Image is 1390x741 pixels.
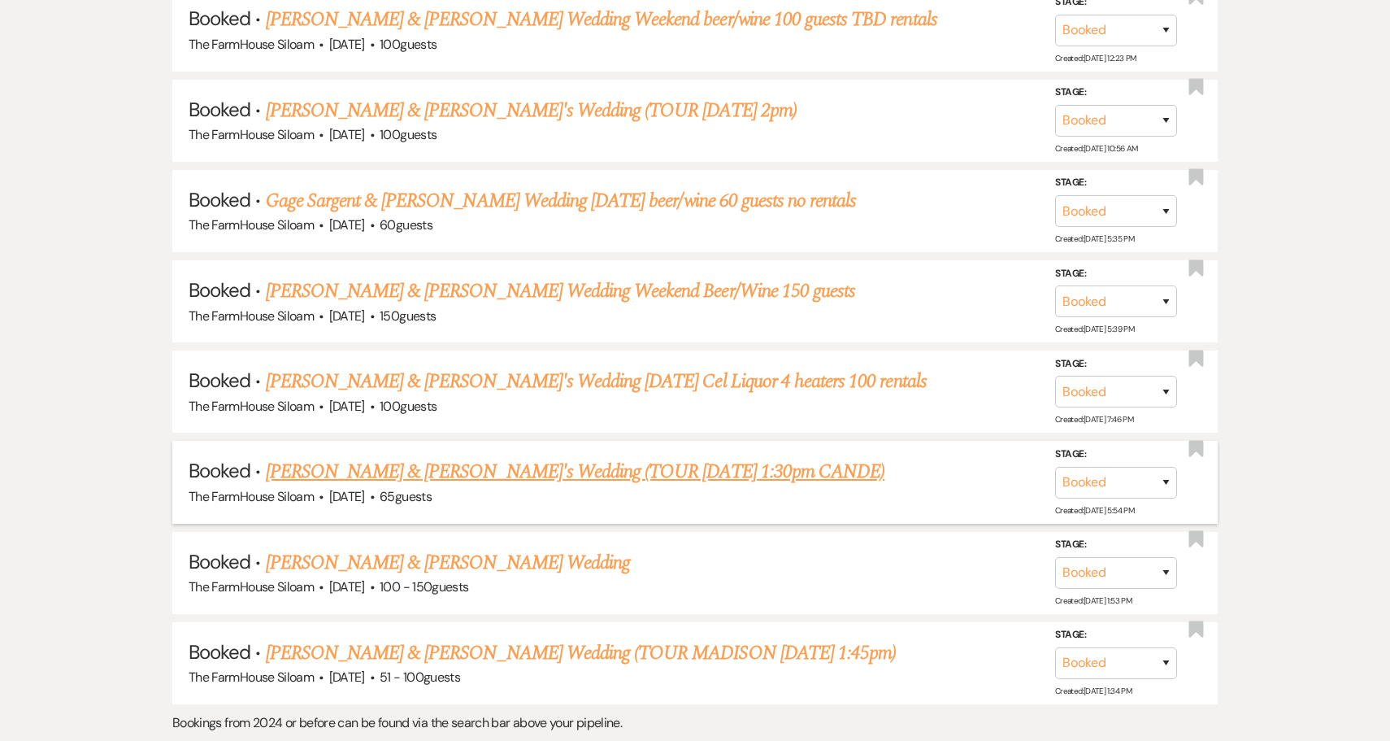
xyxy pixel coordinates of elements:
[189,307,314,325] span: The FarmHouse Siloam
[329,216,365,233] span: [DATE]
[1055,84,1177,102] label: Stage:
[1055,595,1132,606] span: Created: [DATE] 1:53 PM
[189,578,314,595] span: The FarmHouse Siloam
[266,639,897,668] a: [PERSON_NAME] & [PERSON_NAME] Wedding (TOUR MADISON [DATE] 1:45pm)
[380,36,437,53] span: 100 guests
[189,368,250,393] span: Booked
[189,6,250,31] span: Booked
[380,216,432,233] span: 60 guests
[266,367,927,396] a: [PERSON_NAME] & [PERSON_NAME]'s Wedding [DATE] Cel Liquor 4 heaters 100 rentals
[1055,686,1132,696] span: Created: [DATE] 1:34 PM
[266,186,857,216] a: Gage Sargent & [PERSON_NAME] Wedding [DATE] beer/wine 60 guests no rentals
[189,458,250,483] span: Booked
[1055,626,1177,644] label: Stage:
[189,488,314,505] span: The FarmHouse Siloam
[1055,355,1177,373] label: Stage:
[266,96,797,125] a: [PERSON_NAME] & [PERSON_NAME]'s Wedding (TOUR [DATE] 2pm)
[189,126,314,143] span: The FarmHouse Siloam
[329,488,365,505] span: [DATE]
[189,216,314,233] span: The FarmHouse Siloam
[329,126,365,143] span: [DATE]
[266,548,630,578] a: [PERSON_NAME] & [PERSON_NAME] Wedding
[329,578,365,595] span: [DATE]
[189,549,250,574] span: Booked
[380,578,468,595] span: 100 - 150 guests
[189,277,250,303] span: Booked
[1055,233,1134,244] span: Created: [DATE] 5:35 PM
[380,669,460,686] span: 51 - 100 guests
[329,36,365,53] span: [DATE]
[266,277,856,306] a: [PERSON_NAME] & [PERSON_NAME] Wedding Weekend Beer/Wine 150 guests
[380,488,432,505] span: 65 guests
[266,457,885,486] a: [PERSON_NAME] & [PERSON_NAME]'s Wedding (TOUR [DATE] 1:30pm CANDE)
[189,187,250,212] span: Booked
[1055,174,1177,192] label: Stage:
[1055,324,1134,334] span: Created: [DATE] 5:39 PM
[1055,143,1137,154] span: Created: [DATE] 10:56 AM
[1055,446,1177,464] label: Stage:
[172,713,1218,734] p: Bookings from 2024 or before can be found via the search bar above your pipeline.
[189,36,314,53] span: The FarmHouse Siloam
[1055,53,1136,63] span: Created: [DATE] 12:23 PM
[380,307,436,325] span: 150 guests
[380,398,437,415] span: 100 guests
[1055,265,1177,283] label: Stage:
[380,126,437,143] span: 100 guests
[189,639,250,665] span: Booked
[329,398,365,415] span: [DATE]
[1055,414,1133,425] span: Created: [DATE] 7:46 PM
[189,97,250,122] span: Booked
[329,669,365,686] span: [DATE]
[1055,504,1134,515] span: Created: [DATE] 5:54 PM
[189,398,314,415] span: The FarmHouse Siloam
[189,669,314,686] span: The FarmHouse Siloam
[329,307,365,325] span: [DATE]
[266,5,937,34] a: [PERSON_NAME] & [PERSON_NAME] Wedding Weekend beer/wine 100 guests TBD rentals
[1055,536,1177,554] label: Stage:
